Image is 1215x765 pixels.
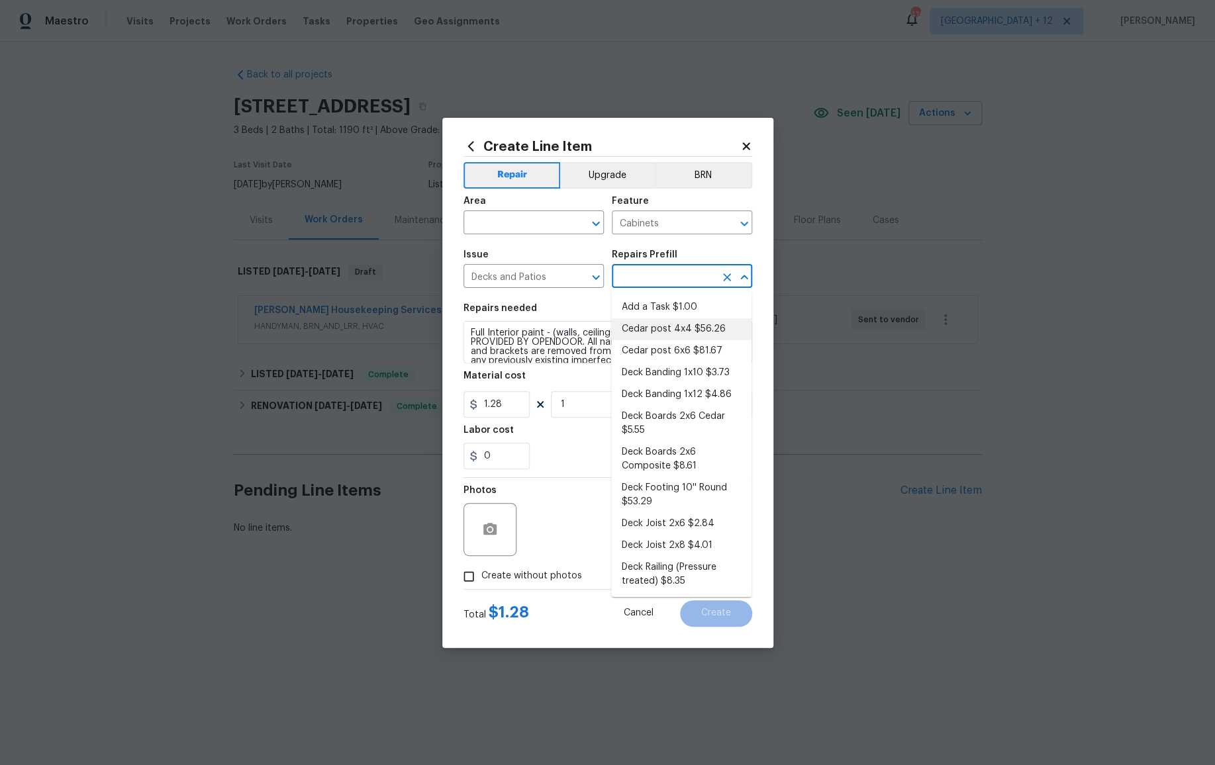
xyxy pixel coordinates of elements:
[611,535,752,557] li: Deck Joist 2x8 $4.01
[611,340,752,362] li: Cedar post 6x6 $81.67
[463,197,486,206] h5: Area
[701,608,731,618] span: Create
[611,362,752,384] li: Deck Banding 1x10 $3.73
[463,162,561,189] button: Repair
[611,441,752,477] li: Deck Boards 2x6 Composite $8.61
[603,600,675,627] button: Cancel
[463,371,526,381] h5: Material cost
[463,139,740,154] h2: Create Line Item
[612,197,649,206] h5: Feature
[463,486,497,495] h5: Photos
[611,384,752,406] li: Deck Banding 1x12 $4.86
[463,304,537,313] h5: Repairs needed
[560,162,655,189] button: Upgrade
[481,569,582,583] span: Create without photos
[463,426,514,435] h5: Labor cost
[611,318,752,340] li: Cedar post 4x4 $56.26
[612,250,677,259] h5: Repairs Prefill
[655,162,752,189] button: BRN
[718,268,736,287] button: Clear
[587,268,605,287] button: Open
[611,513,752,535] li: Deck Joist 2x6 $2.84
[735,214,753,233] button: Open
[611,406,752,441] li: Deck Boards 2x6 Cedar $5.55
[680,600,752,627] button: Create
[611,296,752,318] li: Add a Task $1.00
[463,321,752,363] textarea: Full Interior paint - (walls, ceilings, trim, and doors) - PAINT PROVIDED BY OPENDOOR. All nails,...
[463,606,529,621] div: Total
[463,250,489,259] h5: Issue
[587,214,605,233] button: Open
[611,477,752,513] li: Deck Footing 10'' Round $53.29
[735,268,753,287] button: Close
[611,592,752,628] li: Deck Railing (Redwood/Cedar) $19.77
[489,604,529,620] span: $ 1.28
[611,557,752,592] li: Deck Railing (Pressure treated) $8.35
[624,608,654,618] span: Cancel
